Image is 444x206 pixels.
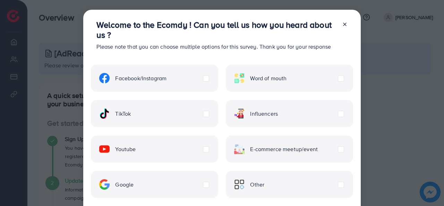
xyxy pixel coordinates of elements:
img: ic-influencers.a620ad43.svg [234,108,245,119]
span: Word of mouth [250,74,287,82]
img: ic-other.99c3e012.svg [234,179,245,190]
span: Influencers [250,110,278,118]
span: Youtube [115,145,136,153]
h3: Welcome to the Ecomdy ! Can you tell us how you heard about us ? [96,20,336,40]
p: Please note that you can choose multiple options for this survey. Thank you for your response [96,42,336,51]
span: E-commerce meetup/event [250,145,318,153]
span: TikTok [115,110,131,118]
img: ic-tiktok.4b20a09a.svg [99,108,110,119]
span: Other [250,181,264,189]
img: ic-ecommerce.d1fa3848.svg [234,144,245,154]
img: ic-facebook.134605ef.svg [99,73,110,83]
img: ic-youtube.715a0ca2.svg [99,144,110,154]
span: Facebook/Instagram [115,74,166,82]
img: ic-google.5bdd9b68.svg [99,179,110,190]
span: Google [115,181,134,189]
img: ic-word-of-mouth.a439123d.svg [234,73,245,83]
